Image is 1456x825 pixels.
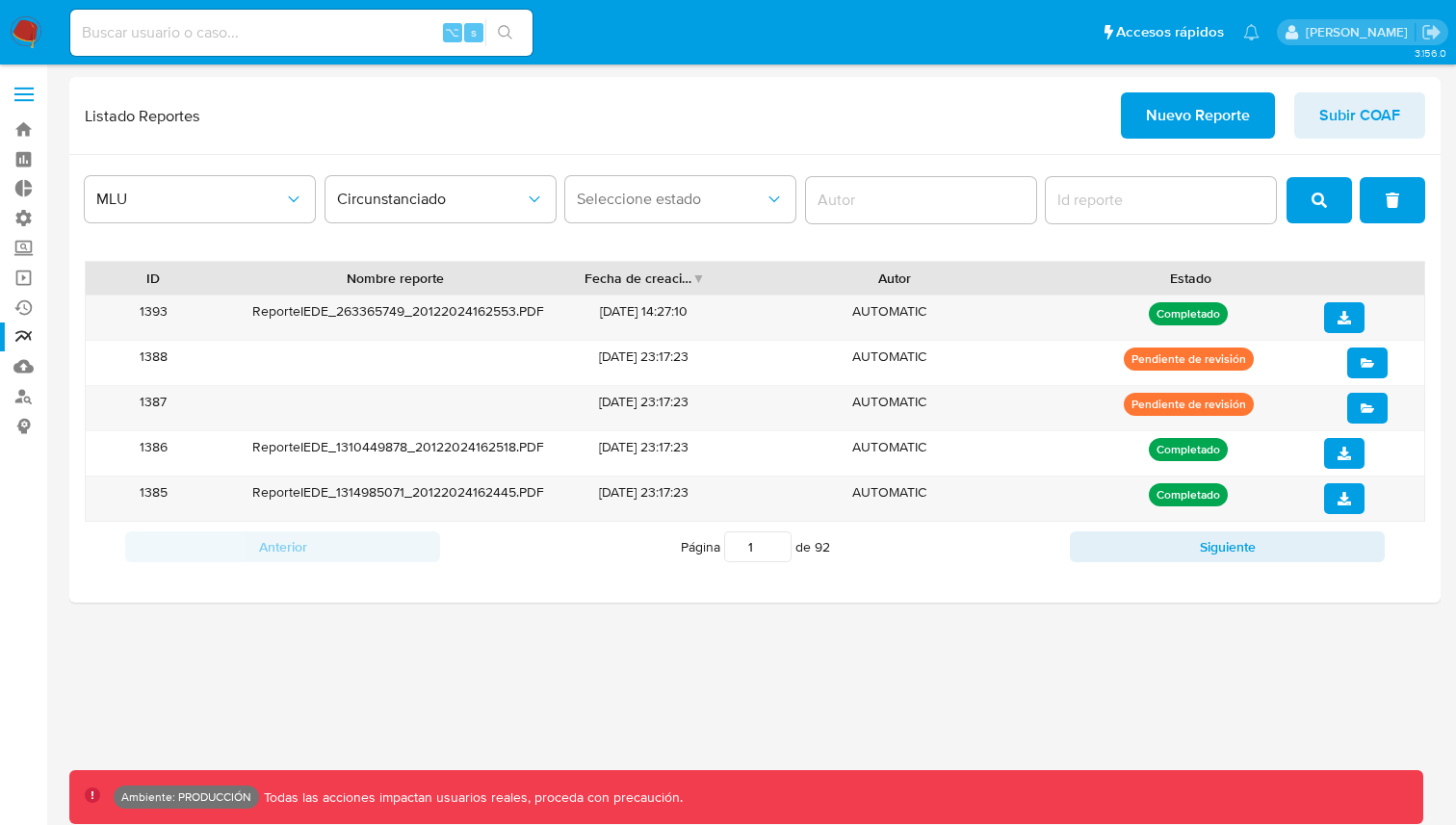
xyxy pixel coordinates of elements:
[1116,22,1224,42] span: Accesos rápidos
[70,20,533,45] input: Buscar usuario o caso...
[485,19,525,46] button: search-icon
[471,23,477,41] span: s
[1243,24,1260,40] a: Notificaciones
[121,793,251,801] p: Ambiente: PRODUCCIÓN
[259,788,683,807] p: Todas las acciones impactan usuarios reales, proceda con precaución.
[1306,23,1415,41] p: ramiro.carbonell@mercadolibre.com.co
[1421,22,1442,42] a: Salir
[445,23,459,41] span: ⌥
